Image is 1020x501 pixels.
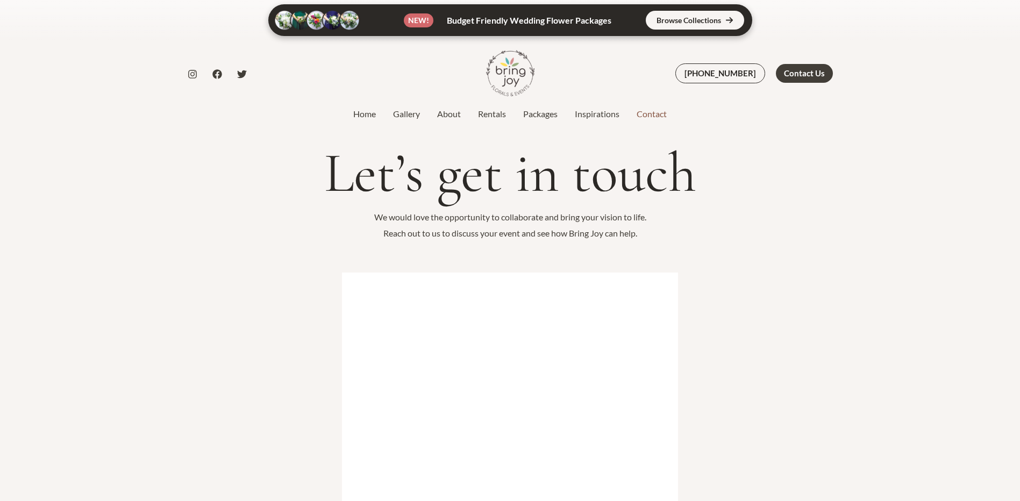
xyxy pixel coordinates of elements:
a: Rentals [469,108,515,120]
img: Bring Joy [486,49,534,97]
a: About [429,108,469,120]
h1: Let’s get in touch [188,142,833,204]
a: Home [345,108,384,120]
a: Twitter [237,69,247,79]
a: Contact [628,108,675,120]
p: We would love the opportunity to collaborate and bring your vision to life. Reach out to us to di... [188,209,833,241]
a: Inspirations [566,108,628,120]
nav: Site Navigation [345,106,675,122]
a: Contact Us [776,64,833,83]
a: Facebook [212,69,222,79]
a: [PHONE_NUMBER] [675,63,765,83]
a: Gallery [384,108,429,120]
a: Instagram [188,69,197,79]
a: Packages [515,108,566,120]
